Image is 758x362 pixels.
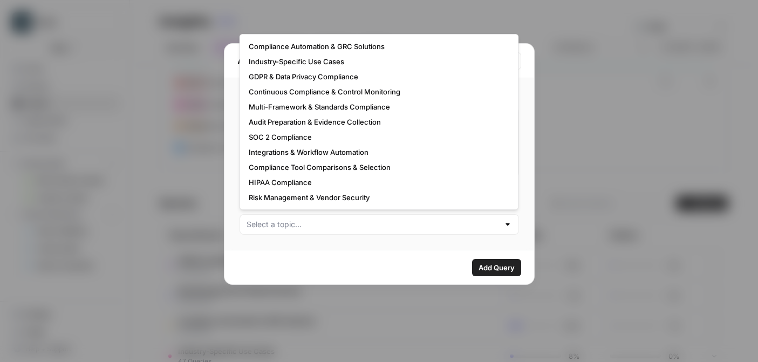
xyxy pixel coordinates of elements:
[249,117,506,127] span: Audit Preparation & Evidence Collection
[249,177,506,188] span: HIPAA Compliance
[249,71,506,82] span: GDPR & Data Privacy Compliance
[249,162,506,173] span: Compliance Tool Comparisons & Selection
[247,219,499,230] input: Select a topic...
[249,41,506,52] span: Compliance Automation & GRC Solutions
[249,56,506,67] span: Industry-Specific Use Cases
[249,147,506,158] span: Integrations & Workflow Automation
[249,101,506,112] span: Multi-Framework & Standards Compliance
[237,53,497,69] h2: Add Query
[249,86,506,97] span: Continuous Compliance & Control Monitoring
[472,259,521,276] button: Add Query
[249,132,506,142] span: SOC 2 Compliance
[249,192,506,203] span: Risk Management & Vendor Security
[479,262,515,273] span: Add Query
